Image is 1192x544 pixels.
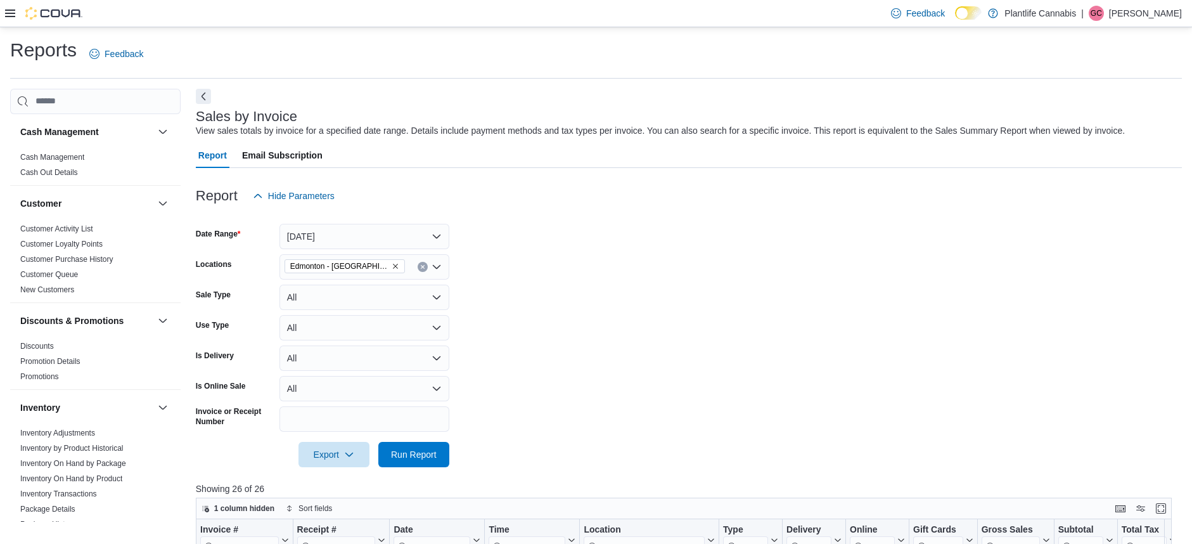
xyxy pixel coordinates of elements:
[418,262,428,272] button: Clear input
[786,524,831,536] div: Delivery
[1113,501,1128,516] button: Keyboard shortcuts
[196,501,279,516] button: 1 column hidden
[268,190,335,202] span: Hide Parameters
[248,183,340,209] button: Hide Parameters
[20,519,75,529] span: Package History
[196,89,211,104] button: Next
[906,7,945,20] span: Feedback
[196,229,241,239] label: Date Range
[20,401,60,414] h3: Inventory
[20,505,75,514] a: Package Details
[279,285,449,310] button: All
[394,524,470,536] div: Date
[285,259,405,273] span: Edmonton - Harvest Pointe
[20,443,124,453] span: Inventory by Product Historical
[20,428,95,438] span: Inventory Adjustments
[1153,501,1169,516] button: Enter fullscreen
[20,489,97,498] a: Inventory Transactions
[306,442,362,467] span: Export
[20,314,124,327] h3: Discounts & Promotions
[20,269,78,280] span: Customer Queue
[489,524,565,536] div: Time
[155,313,170,328] button: Discounts & Promotions
[20,520,75,529] a: Package History
[10,150,181,185] div: Cash Management
[20,239,103,249] span: Customer Loyalty Points
[20,372,59,382] span: Promotions
[279,315,449,340] button: All
[20,459,126,468] a: Inventory On Hand by Package
[20,168,78,177] a: Cash Out Details
[1004,6,1076,21] p: Plantlife Cannabis
[20,504,75,514] span: Package Details
[196,188,238,204] h3: Report
[20,224,93,233] a: Customer Activity List
[20,357,80,366] a: Promotion Details
[196,320,229,330] label: Use Type
[297,524,375,536] div: Receipt #
[155,400,170,415] button: Inventory
[20,255,113,264] a: Customer Purchase History
[84,41,148,67] a: Feedback
[20,401,153,414] button: Inventory
[20,444,124,453] a: Inventory by Product Historical
[281,501,337,516] button: Sort fields
[20,489,97,499] span: Inventory Transactions
[10,37,77,63] h1: Reports
[290,260,389,273] span: Edmonton - [GEOGRAPHIC_DATA]
[279,346,449,371] button: All
[20,197,153,210] button: Customer
[20,285,74,295] span: New Customers
[20,314,153,327] button: Discounts & Promotions
[20,126,153,138] button: Cash Management
[1089,6,1104,21] div: Gerry Craig
[298,503,332,514] span: Sort fields
[20,458,126,469] span: Inventory On Hand by Package
[25,7,82,20] img: Cova
[886,1,950,26] a: Feedback
[20,197,61,210] h3: Customer
[196,482,1182,495] p: Showing 26 of 26
[10,221,181,302] div: Customer
[850,524,895,536] div: Online
[20,341,54,351] span: Discounts
[1081,6,1084,21] p: |
[20,270,78,279] a: Customer Queue
[1091,6,1102,21] span: GC
[392,262,399,270] button: Remove Edmonton - Harvest Pointe from selection in this group
[1058,524,1103,536] div: Subtotal
[196,406,274,427] label: Invoice or Receipt Number
[378,442,449,467] button: Run Report
[20,342,54,351] a: Discounts
[20,153,84,162] a: Cash Management
[723,524,768,536] div: Type
[20,356,80,366] span: Promotion Details
[1133,501,1148,516] button: Display options
[982,524,1040,536] div: Gross Sales
[10,339,181,389] div: Discounts & Promotions
[196,259,232,269] label: Locations
[155,196,170,211] button: Customer
[20,167,78,178] span: Cash Out Details
[20,240,103,249] a: Customer Loyalty Points
[196,124,1125,138] div: View sales totals by invoice for a specified date range. Details include payment methods and tax ...
[432,262,442,272] button: Open list of options
[391,448,437,461] span: Run Report
[279,376,449,401] button: All
[913,524,963,536] div: Gift Cards
[584,524,705,536] div: Location
[196,109,297,124] h3: Sales by Invoice
[20,372,59,381] a: Promotions
[242,143,323,168] span: Email Subscription
[200,524,279,536] div: Invoice #
[20,285,74,294] a: New Customers
[155,124,170,139] button: Cash Management
[20,474,122,483] a: Inventory On Hand by Product
[20,152,84,162] span: Cash Management
[196,381,246,391] label: Is Online Sale
[20,126,99,138] h3: Cash Management
[20,429,95,437] a: Inventory Adjustments
[955,6,982,20] input: Dark Mode
[20,254,113,264] span: Customer Purchase History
